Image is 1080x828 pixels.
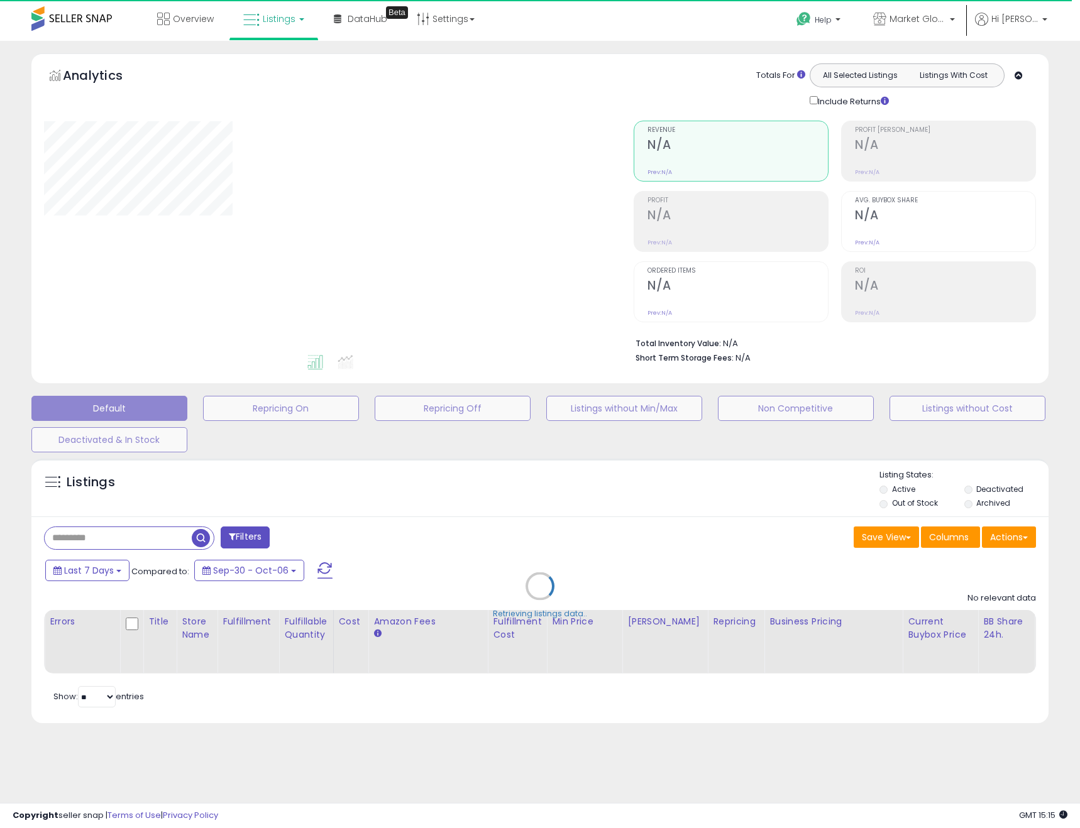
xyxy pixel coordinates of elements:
button: Repricing On [203,396,359,421]
h2: N/A [647,208,828,225]
div: Tooltip anchor [386,6,408,19]
i: Get Help [796,11,812,27]
h2: N/A [647,278,828,295]
h2: N/A [647,138,828,155]
div: Retrieving listings data.. [493,608,587,619]
span: Ordered Items [647,268,828,275]
button: Repricing Off [375,396,531,421]
h2: N/A [855,278,1035,295]
small: Prev: N/A [647,239,672,246]
div: Include Returns [800,94,904,108]
small: Prev: N/A [855,309,879,317]
span: ROI [855,268,1035,275]
button: Listings without Min/Max [546,396,702,421]
div: Totals For [756,70,805,82]
b: Total Inventory Value: [636,338,721,349]
button: Listings With Cost [906,67,1000,84]
span: Profit [647,197,828,204]
small: Prev: N/A [647,168,672,176]
span: Hi [PERSON_NAME] [991,13,1039,25]
h2: N/A [855,138,1035,155]
h5: Analytics [63,67,147,87]
span: Help [815,14,832,25]
small: Prev: N/A [855,168,879,176]
span: Market Global [890,13,946,25]
span: Profit [PERSON_NAME] [855,127,1035,134]
button: Listings without Cost [890,396,1045,421]
button: Non Competitive [718,396,874,421]
li: N/A [636,335,1027,350]
span: Revenue [647,127,828,134]
span: Overview [173,13,214,25]
button: Default [31,396,187,421]
button: All Selected Listings [813,67,907,84]
button: Deactivated & In Stock [31,427,187,452]
small: Prev: N/A [855,239,879,246]
a: Hi [PERSON_NAME] [975,13,1047,41]
span: N/A [736,352,751,364]
span: Avg. Buybox Share [855,197,1035,204]
span: Listings [263,13,295,25]
h2: N/A [855,208,1035,225]
span: DataHub [348,13,387,25]
a: Help [786,2,853,41]
b: Short Term Storage Fees: [636,352,734,363]
small: Prev: N/A [647,309,672,317]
